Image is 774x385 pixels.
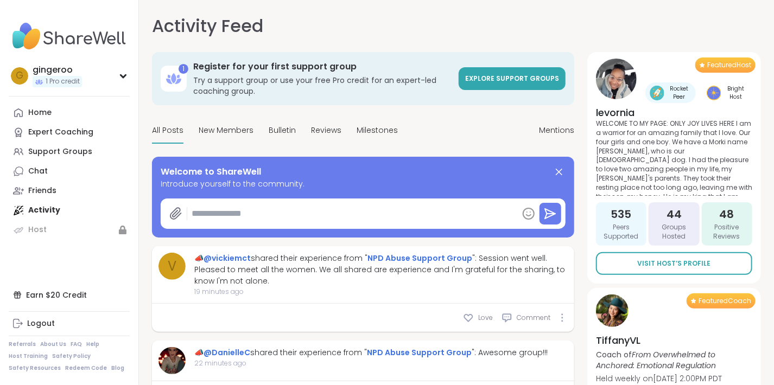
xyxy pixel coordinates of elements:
[161,178,566,190] span: Introduce yourself to the community.
[152,13,263,39] h1: Activity Feed
[152,125,183,136] span: All Posts
[46,77,80,86] span: 1 Pro credit
[706,223,748,241] span: Positive Reviews
[596,333,752,347] h4: TiffanyVL
[724,85,748,101] span: Bright Host
[539,125,574,136] span: Mentions
[667,207,682,222] span: 44
[194,358,548,368] span: 22 minutes ago
[28,224,47,235] div: Host
[158,347,186,374] img: DanielleC
[161,165,261,178] span: Welcome to ShareWell
[40,341,66,348] a: About Us
[9,364,61,372] a: Safety Resources
[707,61,751,69] span: Featured Host
[667,85,691,101] span: Rocket Peer
[596,252,752,275] a: Visit Host’s Profile
[596,349,752,371] p: Coach of
[707,86,721,100] img: Bright Host
[168,256,176,276] span: v
[158,253,186,280] a: v
[52,352,91,360] a: Safety Policy
[9,341,36,348] a: Referrals
[194,347,548,358] div: 📣 shared their experience from " ": Awesome group!!!
[9,162,130,181] a: Chat
[600,223,642,241] span: Peers Supported
[86,341,99,348] a: Help
[638,259,711,268] span: Visit Host’s Profile
[367,347,472,358] a: NPD Abuse Support Group
[596,106,752,119] h4: levornia
[71,341,82,348] a: FAQ
[28,166,48,177] div: Chat
[9,314,130,333] a: Logout
[9,352,48,360] a: Host Training
[517,313,550,323] span: Comment
[179,64,188,74] div: 1
[33,64,82,76] div: gingeroo
[269,125,296,136] span: Bulletin
[9,142,130,162] a: Support Groups
[478,313,493,323] span: Love
[9,181,130,201] a: Friends
[311,125,341,136] span: Reviews
[65,364,107,372] a: Redeem Code
[204,347,250,358] a: @DanielleC
[367,253,472,264] a: NPD Abuse Support Group
[459,67,566,90] a: Explore support groups
[653,223,695,241] span: Groups Hosted
[9,285,130,305] div: Earn $20 Credit
[596,294,629,327] img: TiffanyVL
[28,107,52,118] div: Home
[596,349,716,371] i: From Overwhelmed to Anchored: Emotional Regulation
[9,123,130,142] a: Expert Coaching
[194,253,568,287] div: 📣 shared their experience from " ": Session went well. Pleased to meet all the women. We all shar...
[596,373,752,384] p: Held weekly on [DATE] 2:00PM PDT
[465,74,559,83] span: Explore support groups
[28,185,56,196] div: Friends
[699,297,751,305] span: Featured Coach
[596,59,637,99] img: levornia
[720,207,734,222] span: 48
[193,61,452,73] h3: Register for your first support group
[9,220,130,240] a: Host
[193,75,452,97] h3: Try a support group or use your free Pro credit for an expert-led coaching group.
[16,69,23,83] span: g
[596,119,752,196] p: WELCOME TO MY PAGE: ONLY JOY LIVES HERE I am a warrior for an amazing family that I love. Our fou...
[27,318,55,329] div: Logout
[204,253,251,264] a: @vickiemct
[28,127,93,138] div: Expert Coaching
[611,207,632,222] span: 535
[357,125,398,136] span: Milestones
[9,17,130,55] img: ShareWell Nav Logo
[111,364,124,372] a: Blog
[650,86,664,100] img: Rocket Peer
[9,103,130,123] a: Home
[194,287,568,297] span: 19 minutes ago
[28,146,92,157] div: Support Groups
[199,125,253,136] span: New Members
